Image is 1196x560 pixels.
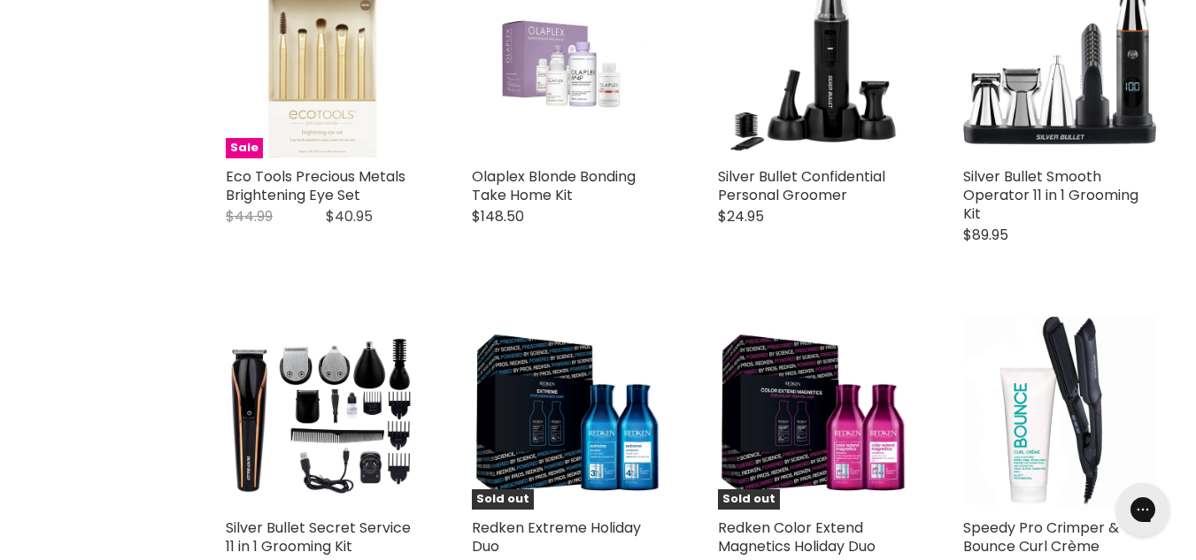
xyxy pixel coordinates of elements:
[718,518,876,556] a: Redken Color Extend Magnetics Holiday Duo
[718,489,780,510] span: Sold out
[226,317,419,510] a: Silver Bullet Secret Service 11 in 1 Grooming Kit Silver Bullet Secret Service 11 in 1 Grooming Kit
[472,317,665,510] a: Redken Extreme Holiday Duo Sold out
[963,518,1119,556] a: Speedy Pro Crimper & Bounce Curl Crème
[963,225,1008,245] span: $89.95
[963,317,1156,510] img: Speedy Pro Crimper & Bounce Curl Crème
[226,206,273,226] span: $44.99
[472,166,636,205] a: Olaplex Blonde Bonding Take Home Kit
[226,329,419,496] img: Silver Bullet Secret Service 11 in 1 Grooming Kit
[718,206,764,226] span: $24.95
[226,138,263,158] span: Sale
[472,206,524,226] span: $148.50
[472,489,534,510] span: Sold out
[226,518,411,556] a: Silver Bullet Secret Service 11 in 1 Grooming Kit
[326,206,373,226] span: $40.95
[963,166,1138,224] a: Silver Bullet Smooth Operator 11 in 1 Grooming Kit
[226,166,405,205] a: Eco Tools Precious Metals Brightening Eye Set
[472,317,665,510] img: Redken Extreme Holiday Duo
[718,166,885,205] a: Silver Bullet Confidential Personal Groomer
[718,317,911,510] a: Redken Color Extend Magnetics Holiday Duo Sold out
[718,317,911,510] img: Redken Color Extend Magnetics Holiday Duo
[1107,477,1178,542] iframe: Gorgias live chat messenger
[472,518,641,556] a: Redken Extreme Holiday Duo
